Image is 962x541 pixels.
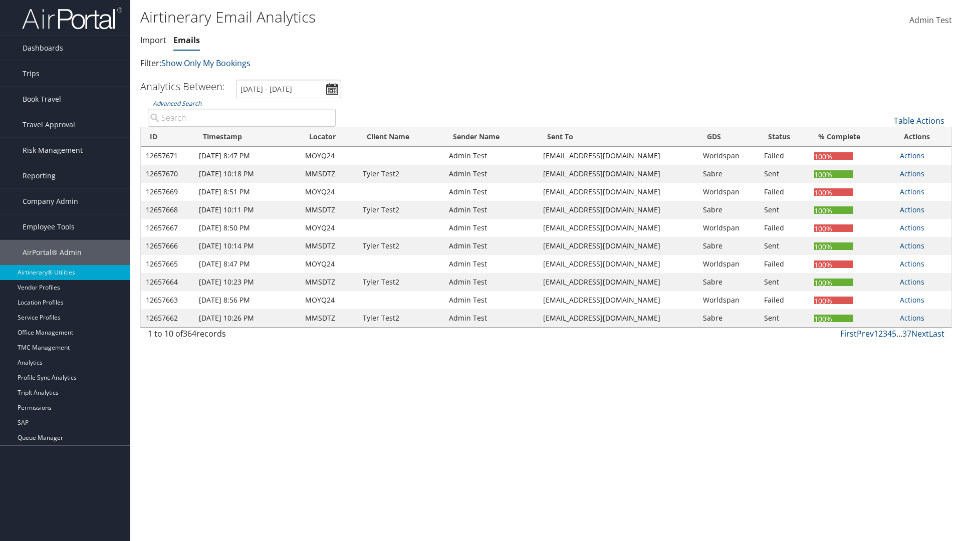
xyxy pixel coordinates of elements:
div: 100% [814,279,853,286]
td: MMSDTZ [300,201,358,219]
a: Actions [900,259,924,268]
div: 100% [814,152,853,160]
div: 100% [814,188,853,196]
span: Admin Test [909,15,952,26]
th: Status: activate to sort column ascending [759,127,809,147]
td: [EMAIL_ADDRESS][DOMAIN_NAME] [538,165,698,183]
td: [EMAIL_ADDRESS][DOMAIN_NAME] [538,201,698,219]
div: 100% [814,206,853,214]
td: Worldspan [698,291,759,309]
td: Tyler Test2 [358,237,444,255]
td: Sent [759,201,809,219]
div: 100% [814,224,853,232]
td: Sent [759,273,809,291]
a: Table Actions [894,115,944,126]
td: MOYQ24 [300,291,358,309]
td: Sabre [698,165,759,183]
td: Sent [759,309,809,327]
td: 12657666 [141,237,194,255]
td: [EMAIL_ADDRESS][DOMAIN_NAME] [538,183,698,201]
td: Worldspan [698,147,759,165]
td: [DATE] 8:50 PM [194,219,300,237]
p: Filter: [140,57,681,70]
span: Trips [23,61,40,86]
a: Actions [900,277,924,287]
span: Travel Approval [23,112,75,137]
td: 12657668 [141,201,194,219]
a: Actions [900,169,924,178]
th: Locator [300,127,358,147]
td: Failed [759,291,809,309]
a: First [840,328,857,339]
td: [DATE] 10:26 PM [194,309,300,327]
th: % Complete: activate to sort column ascending [809,127,895,147]
td: Sabre [698,201,759,219]
td: Admin Test [444,309,538,327]
div: 100% [814,242,853,250]
td: [DATE] 10:18 PM [194,165,300,183]
td: Sent [759,237,809,255]
td: Sabre [698,237,759,255]
td: MOYQ24 [300,147,358,165]
th: ID: activate to sort column ascending [141,127,194,147]
td: [EMAIL_ADDRESS][DOMAIN_NAME] [538,255,698,273]
td: [EMAIL_ADDRESS][DOMAIN_NAME] [538,147,698,165]
td: Failed [759,147,809,165]
span: Dashboards [23,36,63,61]
td: Admin Test [444,255,538,273]
td: [EMAIL_ADDRESS][DOMAIN_NAME] [538,219,698,237]
td: Sent [759,165,809,183]
td: Sabre [698,273,759,291]
span: Book Travel [23,87,61,112]
td: MOYQ24 [300,183,358,201]
a: Admin Test [909,5,952,36]
td: Tyler Test2 [358,309,444,327]
span: Company Admin [23,189,78,214]
span: AirPortal® Admin [23,240,82,265]
a: Last [929,328,944,339]
a: Actions [900,223,924,232]
td: [EMAIL_ADDRESS][DOMAIN_NAME] [538,237,698,255]
h3: Analytics Between: [140,80,225,93]
td: Tyler Test2 [358,201,444,219]
td: MMSDTZ [300,237,358,255]
input: [DATE] - [DATE] [236,80,341,98]
td: 12657667 [141,219,194,237]
a: Import [140,35,166,46]
div: 100% [814,260,853,268]
td: Admin Test [444,183,538,201]
td: Failed [759,255,809,273]
td: Worldspan [698,219,759,237]
td: Admin Test [444,291,538,309]
a: Prev [857,328,874,339]
a: Show Only My Bookings [161,58,251,69]
th: Sender Name: activate to sort column ascending [444,127,538,147]
a: Actions [900,205,924,214]
a: 5 [892,328,896,339]
a: Emails [173,35,200,46]
td: Tyler Test2 [358,273,444,291]
td: 12657669 [141,183,194,201]
a: Actions [900,295,924,305]
td: Admin Test [444,201,538,219]
h1: Airtinerary Email Analytics [140,7,681,28]
div: 100% [814,297,853,304]
th: GDS: activate to sort column ascending [698,127,759,147]
td: 12657662 [141,309,194,327]
a: Advanced Search [153,99,201,108]
div: 100% [814,170,853,178]
td: 12657664 [141,273,194,291]
a: 1 [874,328,878,339]
td: [DATE] 10:14 PM [194,237,300,255]
td: [DATE] 8:56 PM [194,291,300,309]
a: Actions [900,241,924,250]
a: 2 [878,328,883,339]
span: Risk Management [23,138,83,163]
td: [EMAIL_ADDRESS][DOMAIN_NAME] [538,309,698,327]
div: 100% [814,315,853,322]
img: airportal-logo.png [22,7,122,30]
td: MOYQ24 [300,255,358,273]
a: Actions [900,187,924,196]
td: [DATE] 8:51 PM [194,183,300,201]
td: Admin Test [444,237,538,255]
